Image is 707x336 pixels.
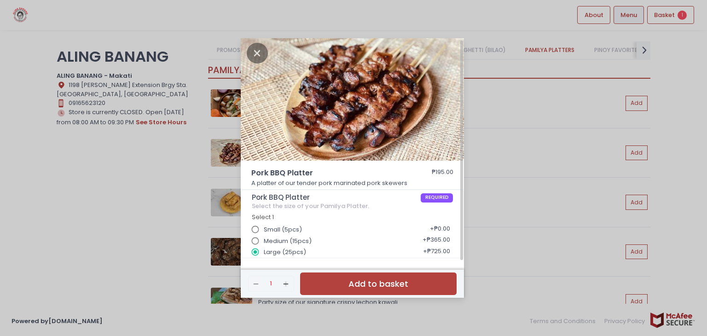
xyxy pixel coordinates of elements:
span: Select 1 [252,213,274,221]
button: Add to basket [300,272,457,295]
div: + ₱0.00 [427,221,453,238]
span: Pork BBQ Platter [251,168,403,179]
div: + ₱365.00 [419,232,453,250]
span: Small (5pcs) [264,225,302,234]
div: Select the size of your Pamilya Platter. [252,203,453,210]
img: Pork BBQ Platter [241,36,464,161]
span: Medium (15pcs) [264,237,312,246]
div: + ₱725.00 [420,243,453,261]
span: Pork BBQ Platter [252,193,421,202]
p: A platter of our tender pork marinated pork skewers [251,179,454,188]
span: REQUIRED [421,193,453,203]
div: ₱195.00 [432,168,453,179]
span: Large (25pcs) [264,248,306,257]
button: Close [247,48,268,57]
